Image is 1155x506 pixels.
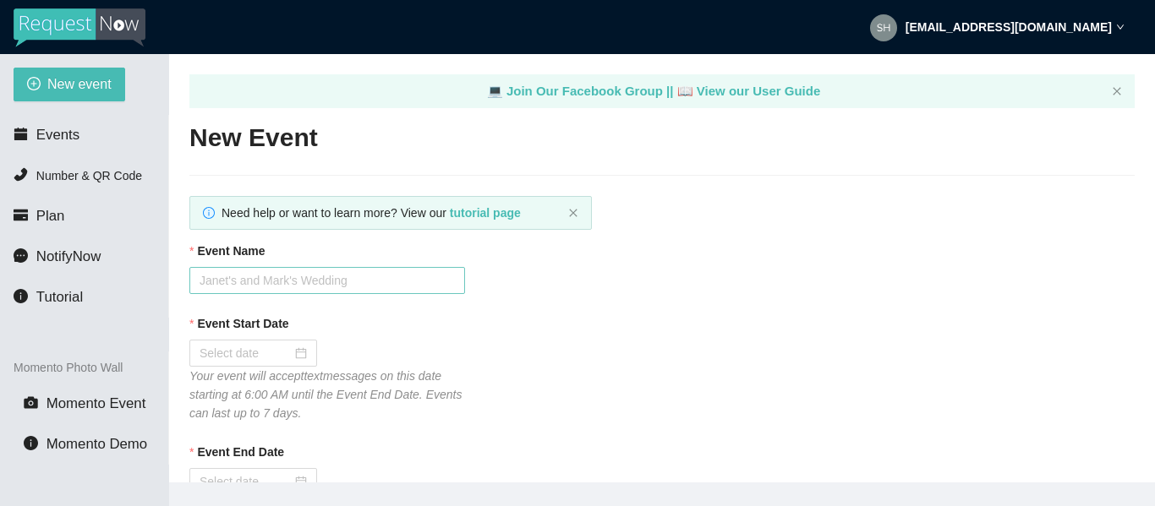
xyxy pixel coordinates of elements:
b: Event Name [197,242,265,260]
input: Janet's and Mark's Wedding [189,267,465,294]
img: RequestNow [14,8,145,47]
span: info-circle [203,207,215,219]
span: message [14,248,28,263]
strong: [EMAIL_ADDRESS][DOMAIN_NAME] [906,20,1112,34]
span: Tutorial [36,289,83,305]
span: Momento Event [47,395,146,411]
span: info-circle [14,289,28,303]
span: laptop [487,84,503,98]
span: laptop [677,84,693,98]
span: NotifyNow [36,248,101,264]
span: close [568,208,578,218]
span: Plan [36,208,65,224]
span: down [1116,23,1125,31]
span: credit-card [14,208,28,222]
input: Select date [200,344,292,362]
h2: New Event [189,121,1135,155]
span: calendar [14,127,28,141]
span: phone [14,167,28,182]
button: close [568,208,578,219]
span: close [1112,86,1122,96]
a: tutorial page [450,206,521,220]
span: Events [36,127,79,143]
button: plus-circleNew event [14,68,125,101]
i: Your event will accept text messages on this date starting at 6:00 AM until the Event End Date. E... [189,369,462,420]
b: Event Start Date [197,314,288,333]
span: plus-circle [27,77,41,93]
span: New event [47,73,112,95]
button: close [1112,86,1122,97]
span: camera [24,395,38,410]
b: Event End Date [197,443,284,461]
input: Select date [200,472,292,491]
span: Momento Demo [47,436,147,452]
span: Number & QR Code [36,169,142,182]
span: info-circle [24,436,38,450]
a: laptop View our User Guide [677,84,821,98]
a: laptop Join Our Facebook Group || [487,84,677,98]
img: ca4412092abe2890ab73f048b6496a52 [870,14,897,41]
span: Need help or want to learn more? View our [222,206,521,220]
